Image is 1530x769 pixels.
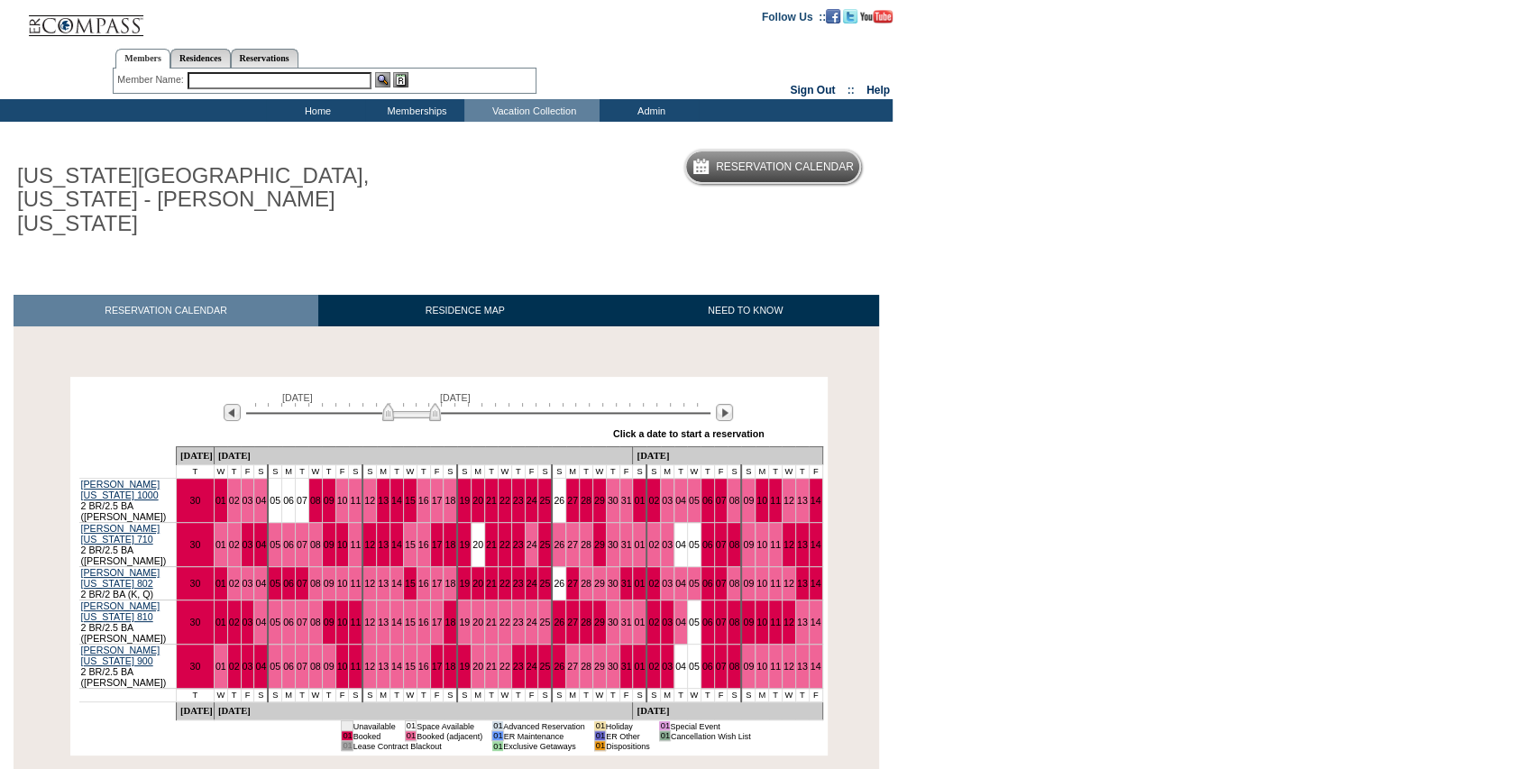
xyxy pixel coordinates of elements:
[662,495,673,506] a: 03
[391,495,402,506] a: 14
[756,617,767,627] a: 10
[243,617,253,627] a: 03
[229,495,240,506] a: 02
[770,617,781,627] a: 11
[826,9,840,23] img: Become our fan on Facebook
[444,539,455,550] a: 18
[538,465,552,479] td: S
[324,578,334,589] a: 09
[702,578,713,589] a: 06
[621,617,632,627] a: 31
[566,465,580,479] td: M
[581,578,591,589] a: 28
[310,495,321,506] a: 08
[403,465,417,479] td: W
[701,465,714,479] td: T
[283,661,294,672] a: 06
[513,661,524,672] a: 23
[594,539,605,550] a: 29
[608,617,618,627] a: 30
[444,495,455,506] a: 18
[444,617,455,627] a: 18
[797,661,808,672] a: 13
[472,495,483,506] a: 20
[214,447,633,465] td: [DATE]
[270,661,280,672] a: 05
[783,617,794,627] a: 12
[661,465,674,479] td: M
[229,617,240,627] a: 02
[592,465,606,479] td: W
[860,10,893,21] a: Subscribe to our YouTube Channel
[282,392,313,403] span: [DATE]
[608,539,618,550] a: 30
[378,495,389,506] a: 13
[743,661,754,672] a: 09
[432,495,443,506] a: 17
[581,539,591,550] a: 28
[324,495,334,506] a: 09
[255,539,266,550] a: 04
[716,404,733,421] img: Next
[756,661,767,672] a: 10
[115,49,170,69] a: Members
[391,617,402,627] a: 14
[418,617,429,627] a: 16
[486,578,497,589] a: 21
[797,578,808,589] a: 13
[375,72,390,87] img: View
[405,617,416,627] a: 15
[268,465,281,479] td: S
[770,539,781,550] a: 11
[189,617,200,627] a: 30
[527,661,537,672] a: 24
[486,617,497,627] a: 21
[648,539,659,550] a: 02
[189,661,200,672] a: 30
[378,539,389,550] a: 13
[499,539,510,550] a: 22
[790,84,835,96] a: Sign Out
[513,578,524,589] a: 23
[783,495,794,506] a: 12
[608,578,618,589] a: 30
[349,465,362,479] td: S
[539,495,550,506] a: 25
[567,578,578,589] a: 27
[770,661,781,672] a: 11
[581,617,591,627] a: 28
[364,578,375,589] a: 12
[377,465,390,479] td: M
[499,661,510,672] a: 22
[613,428,765,439] div: Click a date to start a reservation
[527,617,537,627] a: 24
[391,539,402,550] a: 14
[769,465,783,479] td: T
[189,495,200,506] a: 30
[464,99,600,122] td: Vacation Collection
[621,539,632,550] a: 31
[297,539,307,550] a: 07
[432,661,443,672] a: 17
[255,495,266,506] a: 04
[539,617,550,627] a: 25
[337,578,348,589] a: 10
[662,539,673,550] a: 03
[350,617,361,627] a: 11
[728,617,739,627] a: 08
[702,617,713,627] a: 06
[728,578,739,589] a: 08
[594,578,605,589] a: 29
[364,539,375,550] a: 12
[364,661,375,672] a: 12
[215,578,226,589] a: 01
[324,539,334,550] a: 09
[241,465,254,479] td: F
[567,539,578,550] a: 27
[215,539,226,550] a: 01
[283,578,294,589] a: 06
[81,600,160,622] a: [PERSON_NAME] [US_STATE] 810
[215,661,226,672] a: 01
[702,539,713,550] a: 06
[847,84,855,96] span: ::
